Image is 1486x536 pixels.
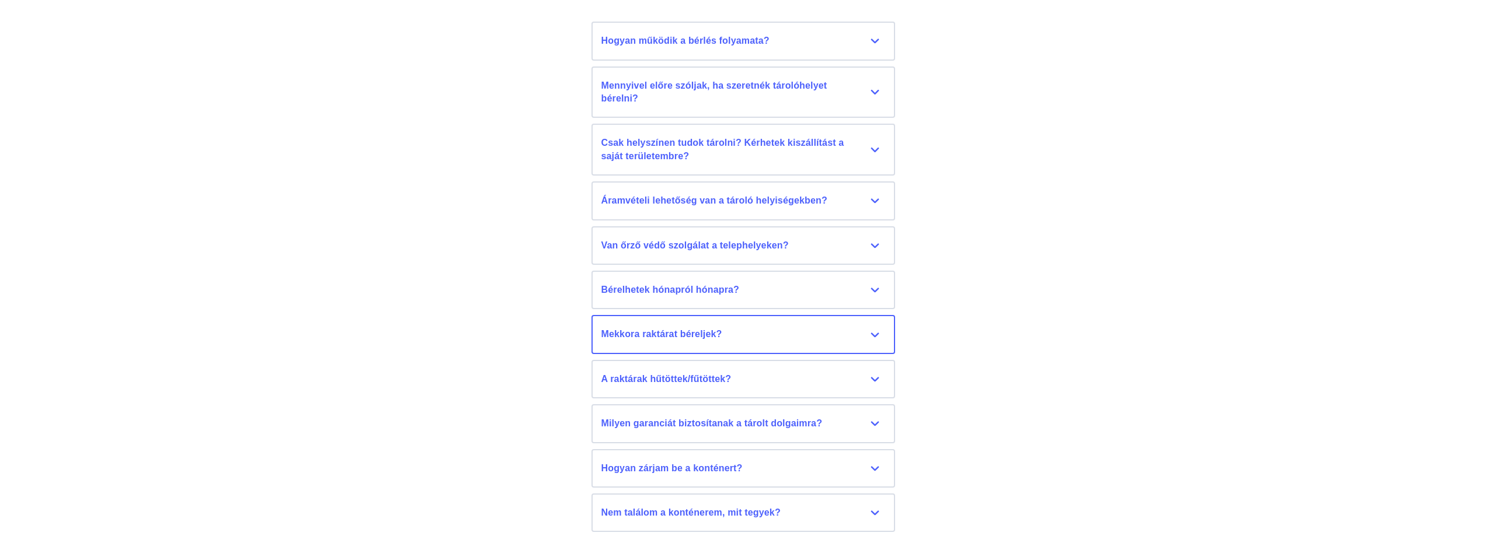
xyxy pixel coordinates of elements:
[601,373,885,386] div: A raktárak hűtöttek/fűtöttek?
[601,328,885,341] div: Mekkora raktárat béreljek?
[601,34,885,47] div: Hogyan működik a bérlés folyamata?
[591,22,895,60] button: Hogyan működik a bérlés folyamata?
[601,462,885,475] div: Hogyan zárjam be a konténert?
[601,417,885,430] div: Milyen garanciát biztosítanak a tárolt dolgaimra?
[601,239,885,252] div: Van őrző védő szolgálat a telephelyeken?
[591,124,895,176] button: Csak helyszínen tudok tárolni? Kérhetek kiszállítást a saját területembre?
[591,449,895,488] button: Hogyan zárjam be a konténert?
[601,79,885,106] div: Mennyivel előre szóljak, ha szeretnék tárolóhelyet bérelni?
[591,66,895,118] button: Mennyivel előre szóljak, ha szeretnék tárolóhelyet bérelni?
[601,283,885,296] div: Bérelhetek hónapról hónapra?
[591,226,895,265] button: Van őrző védő szolgálat a telephelyeken?
[601,136,885,163] div: Csak helyszínen tudok tárolni? Kérhetek kiszállítást a saját területembre?
[591,360,895,398] button: A raktárak hűtöttek/fűtöttek?
[591,404,895,443] button: Milyen garanciát biztosítanak a tárolt dolgaimra?
[591,181,895,220] button: Áramvételi lehetőség van a tároló helyiségekben?
[601,194,885,207] div: Áramvételi lehetőség van a tároló helyiségekben?
[591,271,895,309] button: Bérelhetek hónapról hónapra?
[601,506,885,519] div: Nem találom a konténerem, mit tegyek?
[591,493,895,532] button: Nem találom a konténerem, mit tegyek?
[591,315,895,353] button: Mekkora raktárat béreljek?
